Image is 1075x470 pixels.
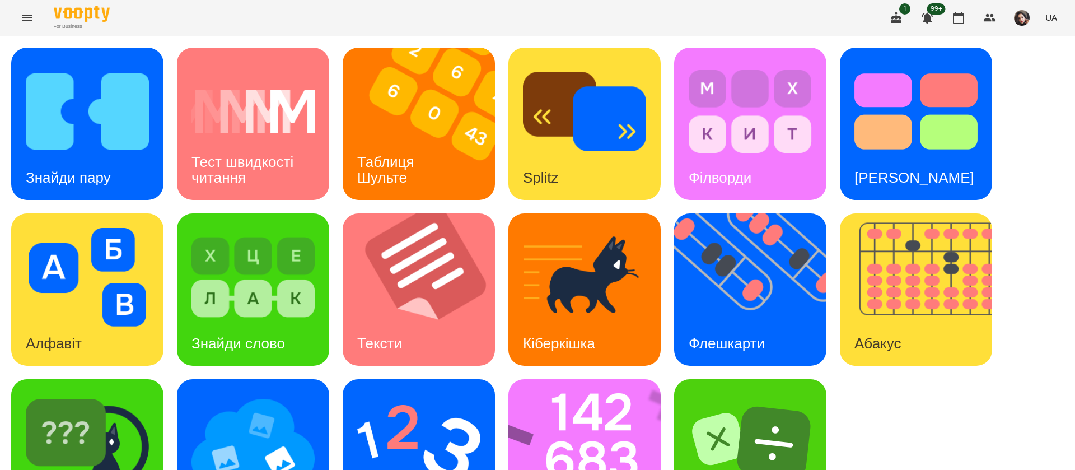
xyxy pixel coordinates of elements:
[523,62,646,161] img: Splitz
[343,48,495,200] a: Таблиця ШультеТаблиця Шульте
[840,213,1006,366] img: Абакус
[1041,7,1062,28] button: UA
[689,335,765,352] h3: Флешкарти
[357,153,418,185] h3: Таблиця Шульте
[11,48,163,200] a: Знайди паруЗнайди пару
[1014,10,1030,26] img: 415cf204168fa55e927162f296ff3726.jpg
[523,335,595,352] h3: Кіберкішка
[191,62,315,161] img: Тест швидкості читання
[674,213,840,366] img: Флешкарти
[26,228,149,327] img: Алфавіт
[13,4,40,31] button: Menu
[343,213,509,366] img: Тексти
[1045,12,1057,24] span: UA
[54,23,110,30] span: For Business
[840,48,992,200] a: Тест Струпа[PERSON_NAME]
[26,169,111,186] h3: Знайди пару
[854,335,901,352] h3: Абакус
[177,48,329,200] a: Тест швидкості читанняТест швидкості читання
[11,213,163,366] a: АлфавітАлфавіт
[899,3,910,15] span: 1
[54,6,110,22] img: Voopty Logo
[191,335,285,352] h3: Знайди слово
[674,213,826,366] a: ФлешкартиФлешкарти
[840,213,992,366] a: АбакусАбакус
[523,228,646,327] img: Кіберкішка
[927,3,946,15] span: 99+
[508,48,661,200] a: SplitzSplitz
[343,213,495,366] a: ТекстиТексти
[854,169,974,186] h3: [PERSON_NAME]
[191,153,297,185] h3: Тест швидкості читання
[191,228,315,327] img: Знайди слово
[343,48,509,200] img: Таблиця Шульте
[177,213,329,366] a: Знайди словоЗнайди слово
[26,335,82,352] h3: Алфавіт
[26,62,149,161] img: Знайди пару
[854,62,978,161] img: Тест Струпа
[689,169,751,186] h3: Філворди
[357,335,402,352] h3: Тексти
[523,169,559,186] h3: Splitz
[689,62,812,161] img: Філворди
[508,213,661,366] a: КіберкішкаКіберкішка
[674,48,826,200] a: ФілвордиФілворди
